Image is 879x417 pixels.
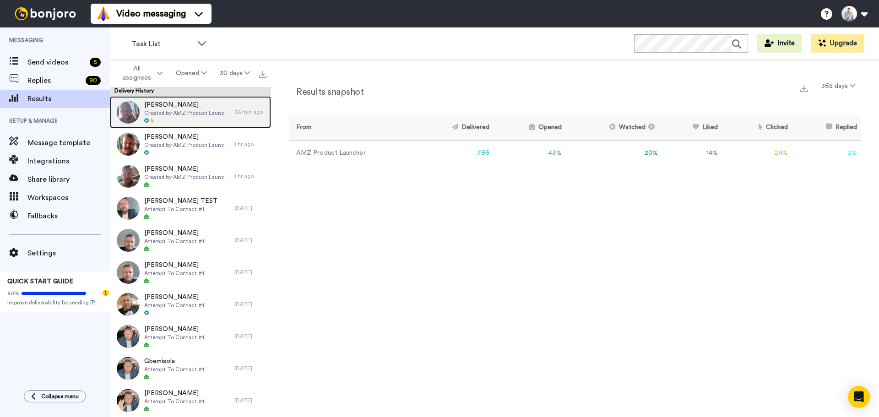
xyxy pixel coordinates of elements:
img: 8c069554-f816-4f57-bded-3f5ae39277b4-thumb.jpg [117,101,140,124]
span: 80% [7,290,19,297]
img: 769602b0-4470-4887-90cf-38115980a841-thumb.jpg [117,357,140,380]
button: 365 days [816,78,861,94]
a: GbemisolaAttempt To Contact #1[DATE] [110,352,271,385]
td: 43 % [493,141,565,166]
span: [PERSON_NAME] [144,389,204,398]
span: Attempt To Contact #1 [144,366,204,373]
div: [DATE] [234,397,266,404]
div: 90 [86,76,101,85]
span: Improve deliverability by sending [PERSON_NAME]’s from your own email [7,299,103,306]
span: Settings [27,248,110,259]
span: Message template [27,137,110,148]
div: Delivery History [110,87,271,96]
span: Gbemisola [144,357,204,366]
span: [PERSON_NAME] [144,260,204,270]
td: 14 % [662,141,722,166]
button: 30 days [213,65,256,81]
div: 36 min ago [234,108,266,116]
th: Watched [565,115,662,141]
a: [PERSON_NAME]Created by AMZ Product Launcher36 min ago [110,96,271,128]
span: Integrations [27,156,110,167]
a: [PERSON_NAME] TESTAttempt To Contact #1[DATE] [110,192,271,224]
button: Export a summary of each team member’s results that match this filter now. [798,81,810,94]
th: Delivered [414,115,493,141]
h2: Results snapshot [289,87,364,97]
span: Attempt To Contact #1 [144,238,204,245]
th: Replied [792,115,861,141]
img: a9391ec0-3f38-4a96-ab67-01117cbf2dc4-thumb.jpg [117,229,140,252]
span: Collapse menu [41,393,79,400]
span: Results [27,93,110,104]
span: Attempt To Contact #1 [144,206,217,213]
div: 1 hr ago [234,173,266,180]
button: Invite [757,34,802,53]
div: [DATE] [234,365,266,372]
div: [DATE] [234,269,266,276]
div: [DATE] [234,237,266,244]
span: Share library [27,174,110,185]
div: 1 hr ago [234,141,266,148]
span: Created by AMZ Product Launcher [144,109,230,117]
div: [DATE] [234,301,266,308]
span: [PERSON_NAME] TEST [144,196,217,206]
img: bj-logo-header-white.svg [11,7,80,20]
span: Attempt To Contact #1 [144,302,204,309]
span: [PERSON_NAME] [144,228,204,238]
div: 5 [90,58,101,67]
td: 24 % [722,141,792,166]
img: 7b73dac6-d04c-4863-849a-a03be62b9c42-thumb.jpg [117,197,140,220]
span: Replies [27,75,82,86]
a: [PERSON_NAME]Attempt To Contact #1[DATE] [110,256,271,288]
span: Attempt To Contact #1 [144,334,204,341]
td: 2 % [792,141,861,166]
span: Attempt To Contact #1 [144,270,204,277]
th: Opened [493,115,565,141]
span: Attempt To Contact #1 [144,398,204,405]
span: QUICK START GUIDE [7,278,73,285]
span: [PERSON_NAME] [144,292,204,302]
img: 9bdb21c7-acb3-476e-a546-9260c9ac2534-thumb.jpg [117,261,140,284]
th: From [289,115,414,141]
button: Upgrade [811,34,864,53]
div: Tooltip anchor [102,289,110,297]
span: Created by AMZ Product Launcher [144,141,230,149]
a: [PERSON_NAME]Attempt To Contact #1[DATE] [110,288,271,320]
span: [PERSON_NAME] [144,100,230,109]
img: vm-color.svg [96,6,111,21]
span: Fallbacks [27,211,110,222]
a: [PERSON_NAME]Created by AMZ Product Launcher1 hr ago [110,128,271,160]
td: 766 [414,141,493,166]
span: Task List [131,38,193,49]
img: 8c8d6ebb-df90-4deb-ae78-357460370a3f-thumb.jpg [117,293,140,316]
img: 21a3cadd-ef34-43b3-a885-cc8950c901c7-thumb.jpg [117,165,140,188]
th: Liked [662,115,722,141]
a: [PERSON_NAME]Attempt To Contact #1[DATE] [110,224,271,256]
td: AMZ Product Launcher [289,141,414,166]
span: Video messaging [116,7,186,20]
a: [PERSON_NAME]Created by AMZ Product Launcher1 hr ago [110,160,271,192]
span: [PERSON_NAME] [144,132,230,141]
span: Workspaces [27,192,110,203]
div: Open Intercom Messenger [848,386,870,408]
span: Created by AMZ Product Launcher [144,173,230,181]
img: export.svg [259,70,266,78]
span: [PERSON_NAME] [144,164,230,173]
button: Export all results that match these filters now. [256,66,269,80]
span: All assignees [118,64,155,82]
img: export.svg [800,85,808,92]
div: [DATE] [234,333,266,340]
span: [PERSON_NAME] [144,325,204,334]
button: Collapse menu [24,390,86,402]
a: [PERSON_NAME]Attempt To Contact #1[DATE] [110,320,271,352]
div: [DATE] [234,205,266,212]
img: 3aa13561-c4f8-4f47-bd0c-29c3c5e06f87-thumb.jpg [117,325,140,348]
th: Clicked [722,115,792,141]
button: Opened [169,65,213,81]
img: 36305731-966e-4dfd-84e6-3d9b6bdf8caf-thumb.jpg [117,133,140,156]
button: All assignees [112,60,169,86]
img: 1c0306c6-3952-4b8c-8fb7-76a2135e68b8-thumb.jpg [117,389,140,412]
span: Send videos [27,57,86,68]
a: [PERSON_NAME]Attempt To Contact #1[DATE] [110,385,271,417]
td: 20 % [565,141,662,166]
